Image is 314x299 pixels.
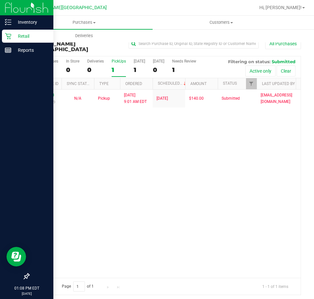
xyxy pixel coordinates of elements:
[87,59,104,64] div: Deliveries
[26,5,107,10] span: [PERSON_NAME][GEOGRAPHIC_DATA]
[228,59,270,64] span: Filtering on status:
[129,39,259,49] input: Search Purchase ID, Original ID, State Registry ID or Customer Name...
[172,59,196,64] div: Needs Review
[262,81,295,86] a: Last Updated By
[16,16,153,29] a: Purchases
[16,29,153,43] a: Deliveries
[16,20,153,25] span: Purchases
[66,66,79,74] div: 0
[99,81,109,86] a: Type
[259,5,302,10] span: Hi, [PERSON_NAME]!
[56,281,99,292] span: Page of 1
[66,33,102,39] span: Deliveries
[66,59,79,64] div: In Store
[257,281,294,291] span: 1 - 1 of 1 items
[265,38,301,49] button: All Purchases
[74,95,81,102] button: N/A
[172,66,196,74] div: 1
[74,96,81,101] span: Not Applicable
[112,66,126,74] div: 1
[134,66,145,74] div: 1
[87,66,104,74] div: 0
[272,59,295,64] span: Submitted
[153,66,164,74] div: 0
[153,20,289,25] span: Customers
[67,81,92,86] a: Sync Status
[157,95,168,102] span: [DATE]
[11,32,50,40] p: Retail
[153,16,290,29] a: Customers
[124,92,147,105] span: [DATE] 9:01 AM EDT
[245,65,276,77] button: Active only
[5,33,11,39] inline-svg: Retail
[277,65,295,77] button: Clear
[112,59,126,64] div: PickUps
[5,19,11,25] inline-svg: Inventory
[29,35,119,52] h3: Purchase Fulfillment:
[73,281,85,292] input: 1
[222,95,240,102] span: Submitted
[153,59,164,64] div: [DATE]
[246,78,257,89] a: Filter
[134,59,145,64] div: [DATE]
[98,95,110,102] span: Pickup
[158,81,187,86] a: Scheduled
[223,81,237,86] a: Status
[7,247,26,266] iframe: Resource center
[29,41,88,53] span: [PERSON_NAME][GEOGRAPHIC_DATA]
[5,47,11,53] inline-svg: Reports
[189,95,204,102] span: $140.00
[11,18,50,26] p: Inventory
[3,285,50,291] p: 01:08 PM EDT
[11,46,50,54] p: Reports
[3,291,50,296] p: [DATE]
[125,81,142,86] a: Ordered
[190,81,207,86] a: Amount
